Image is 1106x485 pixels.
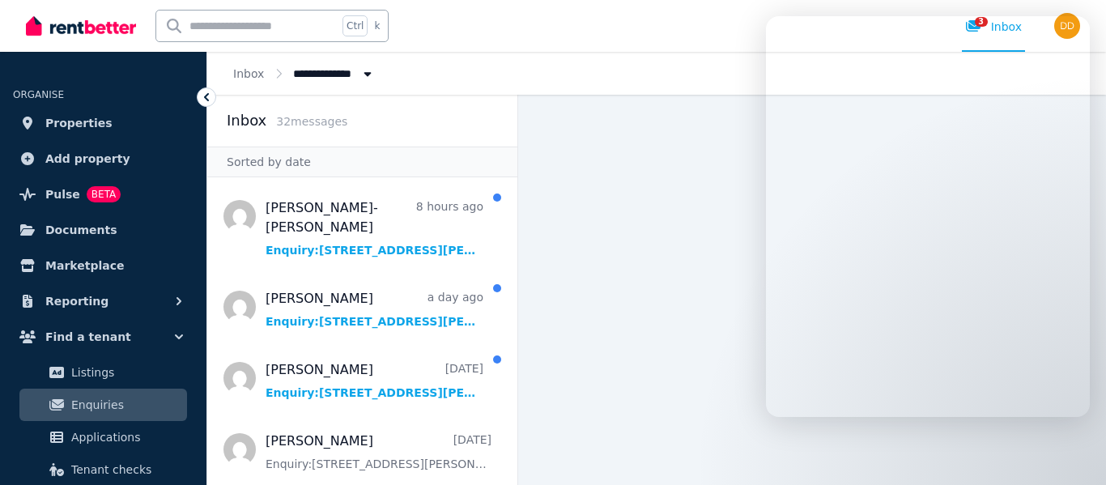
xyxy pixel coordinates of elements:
span: Properties [45,113,113,133]
a: Inbox [233,67,264,80]
img: RentBetter [26,14,136,38]
span: Enquiries [71,395,181,415]
h2: Inbox [227,109,266,132]
span: Listings [71,363,181,382]
span: Add property [45,149,130,168]
a: Applications [19,421,187,453]
span: Pulse [45,185,80,204]
button: Find a tenant [13,321,194,353]
iframe: Intercom live chat [766,16,1090,417]
a: Marketplace [13,249,194,282]
a: PulseBETA [13,178,194,211]
a: [PERSON_NAME]-[PERSON_NAME]8 hours agoEnquiry:[STREET_ADDRESS][PERSON_NAME]. [266,198,483,258]
img: Dean Devere [1054,13,1080,39]
button: Reporting [13,285,194,317]
a: Properties [13,107,194,139]
a: Listings [19,356,187,389]
span: BETA [87,186,121,202]
span: Marketplace [45,256,124,275]
span: Reporting [45,291,108,311]
a: Add property [13,143,194,175]
span: Find a tenant [45,327,131,347]
span: Applications [71,428,181,447]
span: ORGANISE [13,89,64,100]
a: [PERSON_NAME]a day agoEnquiry:[STREET_ADDRESS][PERSON_NAME]. [266,289,483,330]
span: k [374,19,380,32]
span: Tenant checks [71,460,181,479]
span: Ctrl [342,15,368,36]
a: Enquiries [19,389,187,421]
nav: Breadcrumb [207,52,402,95]
div: Sorted by date [207,147,517,177]
nav: Message list [207,177,517,485]
iframe: Intercom live chat [1051,430,1090,469]
span: 32 message s [276,115,347,128]
a: Documents [13,214,194,246]
a: [PERSON_NAME][DATE]Enquiry:[STREET_ADDRESS][PERSON_NAME]. [266,432,491,472]
span: Documents [45,220,117,240]
a: [PERSON_NAME][DATE]Enquiry:[STREET_ADDRESS][PERSON_NAME]. [266,360,483,401]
